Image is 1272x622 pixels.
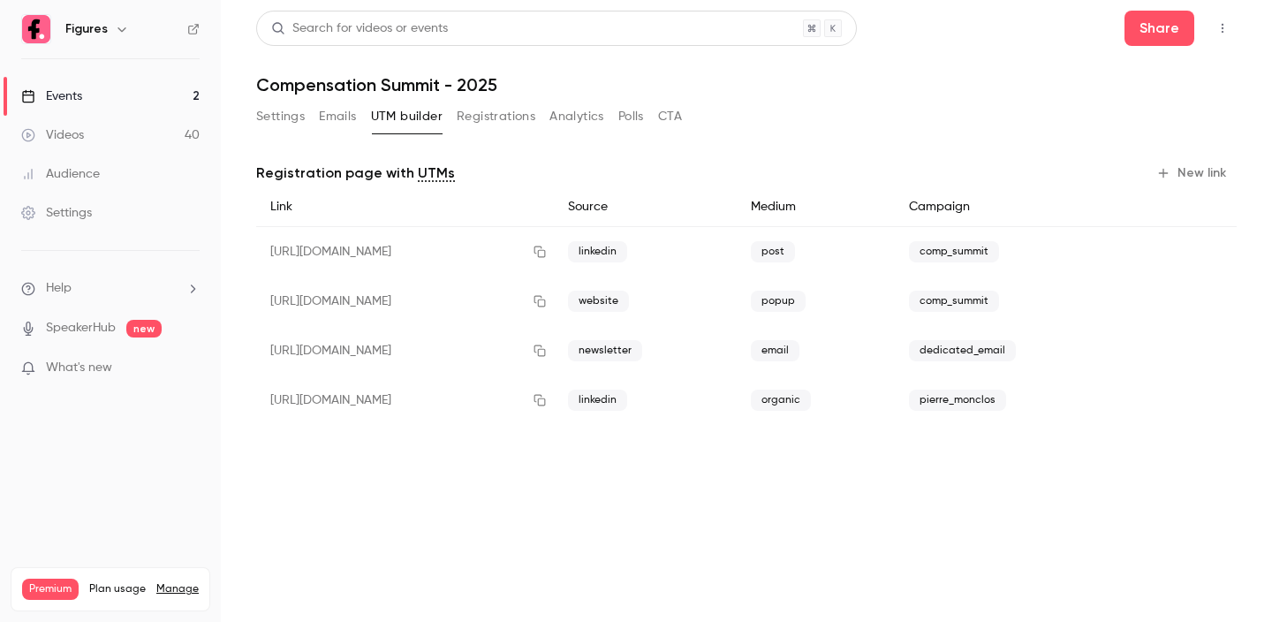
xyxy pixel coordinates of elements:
[21,126,84,144] div: Videos
[909,241,999,262] span: comp_summit
[568,340,642,361] span: newsletter
[909,340,1016,361] span: dedicated_email
[909,291,999,312] span: comp_summit
[457,102,535,131] button: Registrations
[1149,159,1237,187] button: New link
[568,390,627,411] span: linkedin
[271,19,448,38] div: Search for videos or events
[256,163,455,184] p: Registration page with
[256,326,554,375] div: [URL][DOMAIN_NAME]
[895,187,1136,227] div: Campaign
[751,241,795,262] span: post
[256,277,554,326] div: [URL][DOMAIN_NAME]
[256,74,1237,95] h1: Compensation Summit - 2025
[256,187,554,227] div: Link
[554,187,737,227] div: Source
[1124,11,1194,46] button: Share
[371,102,443,131] button: UTM builder
[256,102,305,131] button: Settings
[89,582,146,596] span: Plan usage
[65,20,108,38] h6: Figures
[658,102,682,131] button: CTA
[21,165,100,183] div: Audience
[126,320,162,338] span: new
[156,582,199,596] a: Manage
[568,291,629,312] span: website
[178,360,200,376] iframe: Noticeable Trigger
[256,375,554,425] div: [URL][DOMAIN_NAME]
[256,227,554,277] div: [URL][DOMAIN_NAME]
[21,204,92,222] div: Settings
[737,187,894,227] div: Medium
[568,241,627,262] span: linkedin
[418,163,455,184] a: UTMs
[909,390,1006,411] span: pierre_monclos
[21,279,200,298] li: help-dropdown-opener
[22,579,79,600] span: Premium
[46,359,112,377] span: What's new
[22,15,50,43] img: Figures
[549,102,604,131] button: Analytics
[46,279,72,298] span: Help
[319,102,356,131] button: Emails
[751,291,806,312] span: popup
[751,340,799,361] span: email
[46,319,116,338] a: SpeakerHub
[618,102,644,131] button: Polls
[21,87,82,105] div: Events
[751,390,811,411] span: organic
